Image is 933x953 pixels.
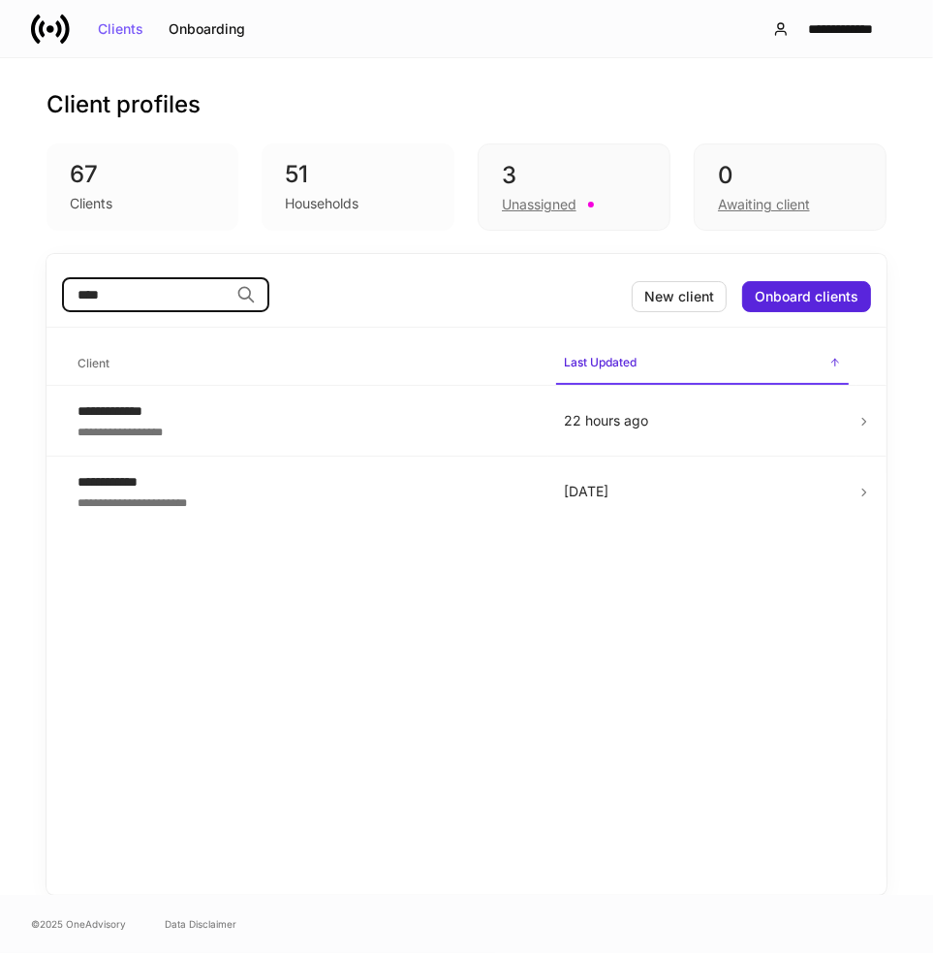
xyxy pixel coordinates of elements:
div: Clients [98,22,143,36]
div: Clients [70,194,112,213]
button: Clients [85,14,156,45]
div: Unassigned [502,195,576,214]
h6: Client [78,354,109,372]
div: Onboarding [169,22,245,36]
div: 51 [285,159,430,190]
span: Last Updated [556,343,849,385]
div: Onboard clients [755,290,858,303]
span: © 2025 OneAdvisory [31,916,126,932]
div: New client [644,290,714,303]
button: New client [632,281,727,312]
p: [DATE] [564,482,841,501]
button: Onboard clients [742,281,871,312]
div: 67 [70,159,215,190]
div: 0Awaiting client [694,143,886,231]
span: Client [70,344,541,384]
div: Households [285,194,358,213]
button: Onboarding [156,14,258,45]
h6: Last Updated [564,353,637,371]
div: 3Unassigned [478,143,670,231]
p: 22 hours ago [564,411,841,430]
h3: Client profiles [47,89,201,120]
a: Data Disclaimer [165,916,236,932]
div: 0 [718,160,862,191]
div: Awaiting client [718,195,810,214]
div: 3 [502,160,646,191]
